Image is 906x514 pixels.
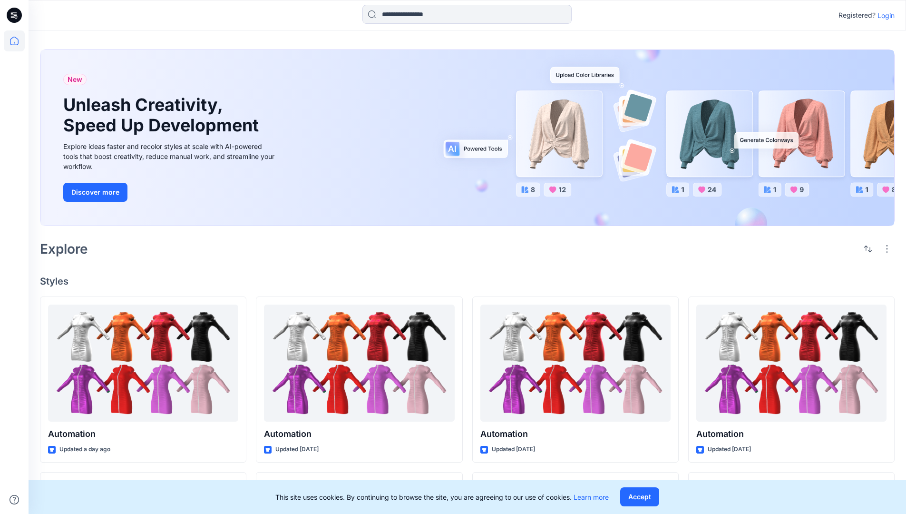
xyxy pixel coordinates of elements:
[63,95,263,136] h1: Unleash Creativity, Speed Up Development
[696,427,887,441] p: Automation
[264,427,454,441] p: Automation
[264,305,454,422] a: Automation
[574,493,609,501] a: Learn more
[696,305,887,422] a: Automation
[708,445,751,455] p: Updated [DATE]
[492,445,535,455] p: Updated [DATE]
[40,276,895,287] h4: Styles
[480,427,671,441] p: Automation
[275,492,609,502] p: This site uses cookies. By continuing to browse the site, you are agreeing to our use of cookies.
[620,487,659,506] button: Accept
[63,183,277,202] a: Discover more
[59,445,110,455] p: Updated a day ago
[40,241,88,257] h2: Explore
[48,305,238,422] a: Automation
[63,183,127,202] button: Discover more
[68,74,82,85] span: New
[63,141,277,171] div: Explore ideas faster and recolor styles at scale with AI-powered tools that boost creativity, red...
[275,445,319,455] p: Updated [DATE]
[877,10,895,20] p: Login
[480,305,671,422] a: Automation
[48,427,238,441] p: Automation
[838,10,876,21] p: Registered?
